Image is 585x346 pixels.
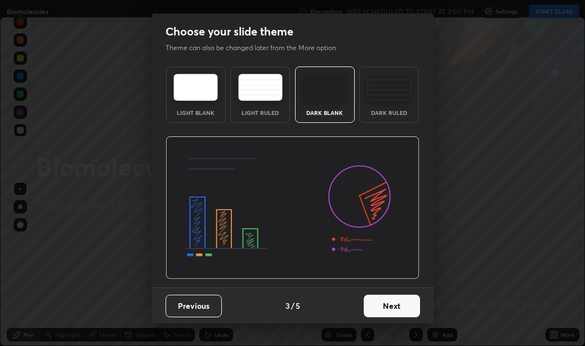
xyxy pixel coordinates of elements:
img: darkRuledTheme.de295e13.svg [367,74,412,101]
h4: 3 [285,300,290,312]
button: Previous [166,295,222,317]
img: darkThemeBanner.d06ce4a2.svg [166,136,419,280]
div: Light Ruled [238,110,283,116]
img: lightTheme.e5ed3b09.svg [173,74,218,101]
button: Next [364,295,420,317]
div: Light Blank [173,110,218,116]
h4: 5 [296,300,300,312]
img: lightRuledTheme.5fabf969.svg [238,74,283,101]
h2: Choose your slide theme [166,24,293,39]
div: Dark Ruled [367,110,412,116]
p: Theme can also be changed later from the More option [166,43,348,53]
div: Dark Blank [302,110,347,116]
img: darkTheme.f0cc69e5.svg [302,74,347,101]
h4: / [291,300,294,312]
